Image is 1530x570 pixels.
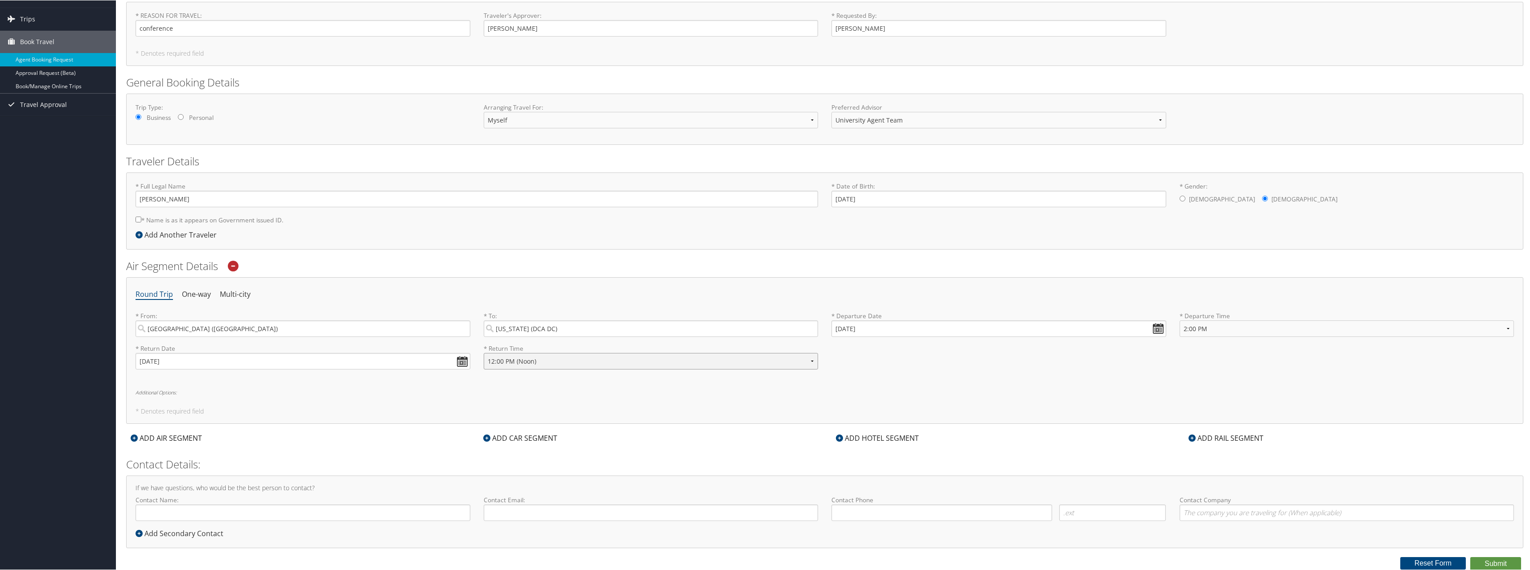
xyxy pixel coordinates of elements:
[831,311,1166,320] label: * Departure Date
[136,211,284,228] label: * Name is as it appears on Government issued ID.
[136,390,1514,394] h6: Additional Options:
[220,286,251,302] li: Multi-city
[136,320,470,336] input: City or Airport Code
[126,258,1523,273] h2: Air Segment Details
[136,311,470,336] label: * From:
[484,320,818,336] input: City or Airport Code
[136,190,818,207] input: * Full Legal Name
[831,20,1166,36] input: * Requested By:
[136,11,470,36] label: * REASON FOR TRAVEL :
[1180,504,1514,521] input: Contact Company
[1059,504,1166,521] input: .ext
[831,495,1166,504] label: Contact Phone
[147,113,171,122] label: Business
[126,153,1523,168] h2: Traveler Details
[189,113,214,122] label: Personal
[1189,190,1255,207] label: [DEMOGRAPHIC_DATA]
[136,286,173,302] li: Round Trip
[1180,195,1185,201] input: * Gender:[DEMOGRAPHIC_DATA][DEMOGRAPHIC_DATA]
[136,344,470,353] label: * Return Date
[831,320,1166,336] input: MM/DD/YYYY
[136,504,470,521] input: Contact Name:
[484,20,818,36] input: Traveler's Approver:
[20,93,67,115] span: Travel Approval
[831,190,1166,207] input: * Date of Birth:
[136,229,221,240] div: Add Another Traveler
[1180,320,1514,336] select: * Departure Time
[479,432,562,443] div: ADD CAR SEGMENT
[484,103,818,111] label: Arranging Travel For:
[136,484,1514,491] h4: If we have questions, who would be the best person to contact?
[20,8,35,30] span: Trips
[484,11,818,36] label: Traveler's Approver :
[136,103,470,111] label: Trip Type:
[136,20,470,36] input: * REASON FOR TRAVEL:
[831,103,1166,111] label: Preferred Advisor
[20,30,54,53] span: Book Travel
[136,216,141,222] input: * Name is as it appears on Government issued ID.
[484,504,818,521] input: Contact Email:
[136,528,228,538] div: Add Secondary Contact
[484,344,818,353] label: * Return Time
[136,353,470,369] input: MM/DD/YYYY
[1271,190,1337,207] label: [DEMOGRAPHIC_DATA]
[831,181,1166,207] label: * Date of Birth:
[126,456,1523,472] h2: Contact Details:
[136,408,1514,414] h5: * Denotes required field
[136,181,818,207] label: * Full Legal Name
[1184,432,1268,443] div: ADD RAIL SEGMENT
[831,432,923,443] div: ADD HOTEL SEGMENT
[484,495,818,521] label: Contact Email:
[126,74,1523,90] h2: General Booking Details
[182,286,211,302] li: One-way
[1180,181,1514,208] label: * Gender:
[1400,557,1466,569] button: Reset Form
[1470,557,1521,570] button: Submit
[136,50,1514,56] h5: * Denotes required field
[126,432,206,443] div: ADD AIR SEGMENT
[1180,495,1514,521] label: Contact Company
[831,11,1166,36] label: * Requested By :
[484,311,818,336] label: * To:
[136,495,470,521] label: Contact Name:
[1180,311,1514,344] label: * Departure Time
[1262,195,1268,201] input: * Gender:[DEMOGRAPHIC_DATA][DEMOGRAPHIC_DATA]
